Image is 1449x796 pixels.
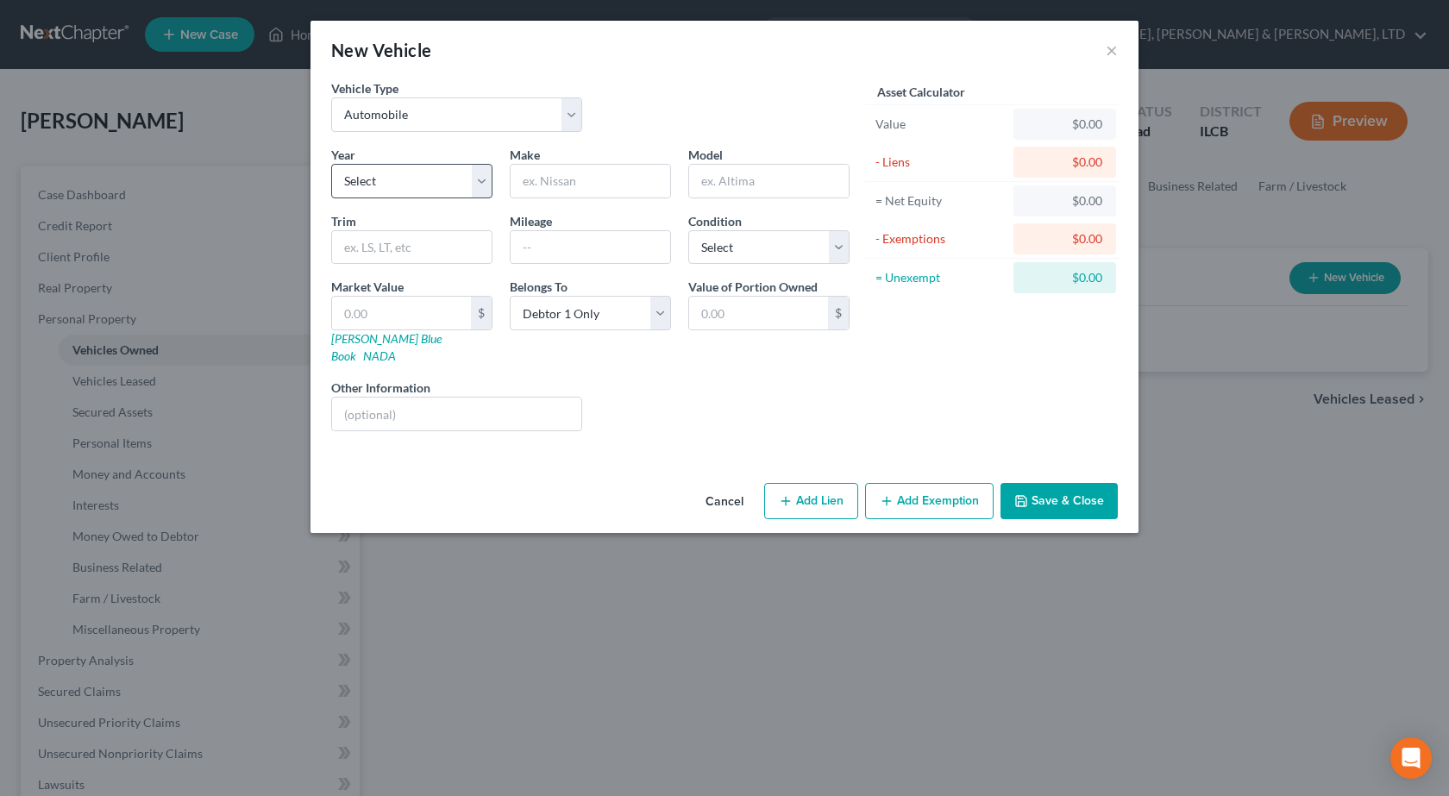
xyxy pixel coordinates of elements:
[689,165,849,197] input: ex. Altima
[1027,269,1102,286] div: $0.00
[828,297,849,329] div: $
[875,154,1006,171] div: - Liens
[511,165,670,197] input: ex. Nissan
[1390,737,1432,779] div: Open Intercom Messenger
[332,398,581,430] input: (optional)
[363,348,396,363] a: NADA
[692,485,757,519] button: Cancel
[1106,40,1118,60] button: ×
[689,297,828,329] input: 0.00
[331,379,430,397] label: Other Information
[688,212,742,230] label: Condition
[1027,192,1102,210] div: $0.00
[1027,230,1102,248] div: $0.00
[875,192,1006,210] div: = Net Equity
[331,212,356,230] label: Trim
[331,146,355,164] label: Year
[877,83,965,101] label: Asset Calculator
[331,331,442,363] a: [PERSON_NAME] Blue Book
[875,230,1006,248] div: - Exemptions
[331,278,404,296] label: Market Value
[332,297,471,329] input: 0.00
[332,231,492,264] input: ex. LS, LT, etc
[688,278,818,296] label: Value of Portion Owned
[331,79,398,97] label: Vehicle Type
[1027,154,1102,171] div: $0.00
[510,212,552,230] label: Mileage
[511,231,670,264] input: --
[865,483,994,519] button: Add Exemption
[510,147,540,162] span: Make
[688,146,723,164] label: Model
[471,297,492,329] div: $
[1027,116,1102,133] div: $0.00
[331,38,431,62] div: New Vehicle
[875,269,1006,286] div: = Unexempt
[764,483,858,519] button: Add Lien
[510,279,568,294] span: Belongs To
[1000,483,1118,519] button: Save & Close
[875,116,1006,133] div: Value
